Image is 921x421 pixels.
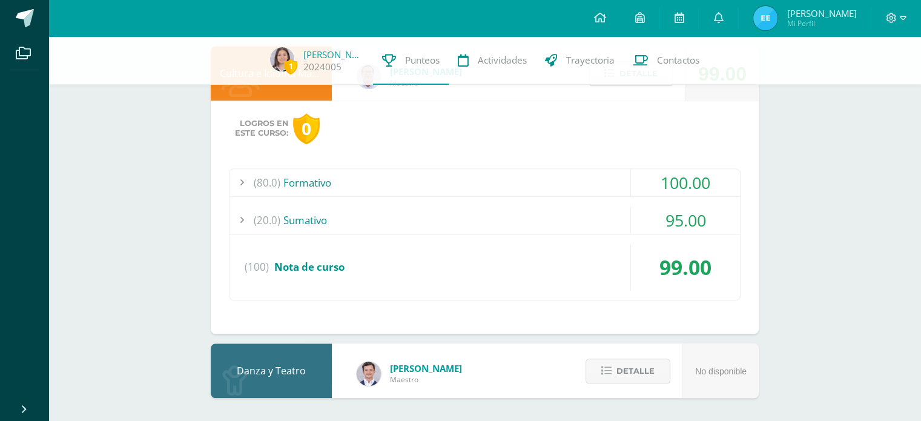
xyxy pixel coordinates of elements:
div: 95.00 [631,207,740,234]
span: No disponible [695,366,747,376]
span: Trayectoria [566,54,615,67]
img: 6371a2508f7f8a93ce3641b9ff054779.png [270,47,294,71]
a: [PERSON_NAME] [303,48,364,61]
div: Sumativo [229,207,740,234]
span: [PERSON_NAME] [787,7,856,19]
span: Detalle [616,360,655,382]
span: Punteos [405,54,440,67]
span: Contactos [657,54,699,67]
a: Punteos [373,36,449,85]
span: 1 [284,59,297,74]
button: Detalle [586,359,670,383]
span: [PERSON_NAME] [390,362,462,374]
div: 100.00 [631,169,740,196]
span: Nota de curso [274,260,345,274]
span: Logros en este curso: [235,119,288,138]
div: 0 [293,113,320,144]
a: Contactos [624,36,708,85]
span: (100) [245,244,269,290]
a: Trayectoria [536,36,624,85]
span: (80.0) [254,169,280,196]
a: Actividades [449,36,536,85]
a: 2024005 [303,61,342,73]
img: 70c0459bcb81c7dac88d1d439de9cb3a.png [357,362,381,386]
span: (20.0) [254,207,280,234]
div: Danza y Teatro [211,343,332,398]
div: 99.00 [631,244,740,290]
span: Actividades [478,54,527,67]
span: Maestro [390,374,462,385]
span: Mi Perfil [787,18,856,28]
div: Formativo [229,169,740,196]
img: cd536c4fce2dba6644e2e245d60057c8.png [753,6,777,30]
